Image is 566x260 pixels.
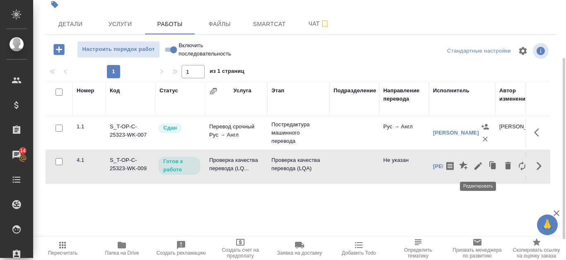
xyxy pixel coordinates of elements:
[495,118,545,147] td: [PERSON_NAME]
[379,152,429,181] td: Не указан
[157,156,201,176] div: Исполнитель может приступить к работе
[379,118,429,147] td: Рус → Англ
[457,156,471,176] button: Добавить оценку
[501,156,515,176] button: Удалить
[479,120,491,133] button: Назначить
[485,156,501,176] button: Клонировать
[271,87,284,95] div: Этап
[540,216,554,234] span: 🙏
[106,152,155,181] td: S_T-OP-C-25323-WK-009
[445,45,513,58] div: split button
[299,19,339,29] span: Чат
[211,237,270,260] button: Создать счет на предоплату
[452,247,502,259] span: Призвать менеджера по развитию
[48,41,70,58] button: Добавить работу
[82,45,155,54] span: Настроить порядок работ
[512,247,561,259] span: Скопировать ссылку на оценку заказа
[529,156,549,176] button: Скрыть кнопки
[2,144,31,165] a: 14
[51,19,90,29] span: Детали
[507,237,566,260] button: Скопировать ссылку на оценку заказа
[443,156,457,176] button: Скопировать мини-бриф
[33,237,92,260] button: Пересчитать
[499,87,541,103] div: Автор изменения
[447,237,507,260] button: Призвать менеджера по развитию
[152,237,211,260] button: Создать рекламацию
[249,19,289,29] span: Smartcat
[157,123,201,134] div: Менеджер проверил работу исполнителя, передает ее на следующий этап
[433,87,469,95] div: Исполнитель
[160,87,178,95] div: Статус
[209,87,218,95] button: Сгруппировать
[200,19,239,29] span: Файлы
[163,157,195,174] p: Готов к работе
[110,87,120,95] div: Код
[77,87,94,95] div: Номер
[106,118,155,147] td: S_T-OP-C-25323-WK-007
[270,237,329,260] button: Заявка на доставку
[92,237,152,260] button: Папка на Drive
[342,250,376,256] span: Добавить Todo
[334,87,376,95] div: Подразделение
[105,250,139,256] span: Папка на Drive
[48,250,77,256] span: Пересчитать
[100,19,140,29] span: Услуги
[216,247,265,259] span: Создать счет на предоплату
[433,163,479,169] a: [PERSON_NAME]
[513,41,533,61] span: Настроить таблицу
[277,250,322,256] span: Заявка на доставку
[495,152,545,181] td: [PERSON_NAME]
[329,237,388,260] button: Добавить Todo
[393,247,443,259] span: Определить тематику
[15,147,31,155] span: 14
[179,41,231,58] span: Включить последовательность
[210,66,244,78] span: из 1 страниц
[383,87,425,103] div: Направление перевода
[388,237,447,260] button: Определить тематику
[205,152,267,181] td: Проверка качества перевода (LQ...
[271,156,325,173] p: Проверка качества перевода (LQA)
[77,41,160,58] button: Настроить порядок работ
[271,120,325,145] p: Постредактура машинного перевода
[157,250,206,256] span: Создать рекламацию
[479,154,491,166] button: Назначить
[233,87,251,95] div: Услуга
[77,123,102,131] div: 1.1
[320,19,330,29] svg: Подписаться
[537,214,558,235] button: 🙏
[77,156,102,164] div: 4.1
[433,130,479,136] a: [PERSON_NAME]
[479,133,491,145] button: Удалить
[205,118,267,147] td: Перевод срочный Рус → Англ
[515,156,529,176] button: Заменить
[163,124,177,132] p: Сдан
[533,43,550,59] span: Посмотреть информацию
[150,19,190,29] span: Работы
